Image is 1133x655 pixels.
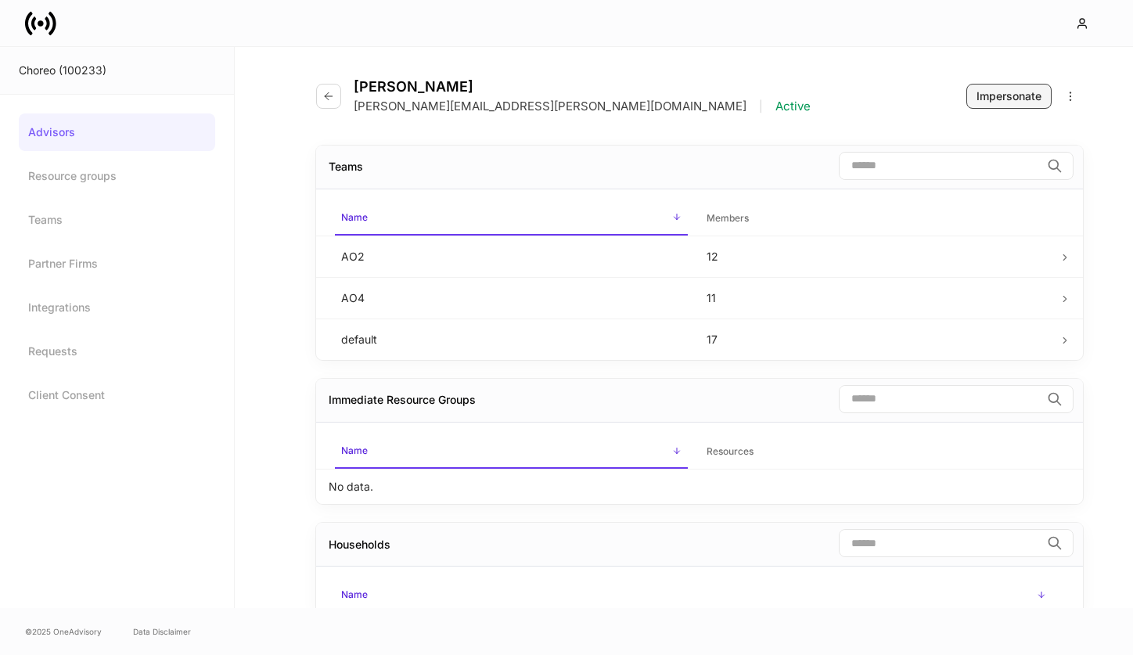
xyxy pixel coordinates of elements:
[694,277,1059,319] td: 11
[329,319,694,360] td: default
[19,201,215,239] a: Teams
[694,319,1059,360] td: 17
[700,203,1053,235] span: Members
[329,537,390,552] div: Households
[19,157,215,195] a: Resource groups
[966,84,1052,109] button: Impersonate
[19,63,215,78] div: Choreo (100233)
[694,236,1059,277] td: 12
[19,376,215,414] a: Client Consent
[354,78,811,95] h4: [PERSON_NAME]
[19,245,215,283] a: Partner Firms
[335,202,688,236] span: Name
[335,579,1052,613] span: Name
[707,211,749,225] h6: Members
[707,444,754,459] h6: Resources
[19,289,215,326] a: Integrations
[133,625,191,638] a: Data Disclaimer
[329,479,373,495] p: No data.
[329,277,694,319] td: AO4
[341,210,368,225] h6: Name
[335,435,688,469] span: Name
[341,587,368,602] h6: Name
[775,99,811,114] p: Active
[977,88,1041,104] div: Impersonate
[329,159,363,175] div: Teams
[700,436,1053,468] span: Resources
[759,99,763,114] p: |
[25,625,102,638] span: © 2025 OneAdvisory
[329,236,694,277] td: AO2
[354,99,746,114] p: [PERSON_NAME][EMAIL_ADDRESS][PERSON_NAME][DOMAIN_NAME]
[329,392,476,408] div: Immediate Resource Groups
[341,443,368,458] h6: Name
[19,113,215,151] a: Advisors
[19,333,215,370] a: Requests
